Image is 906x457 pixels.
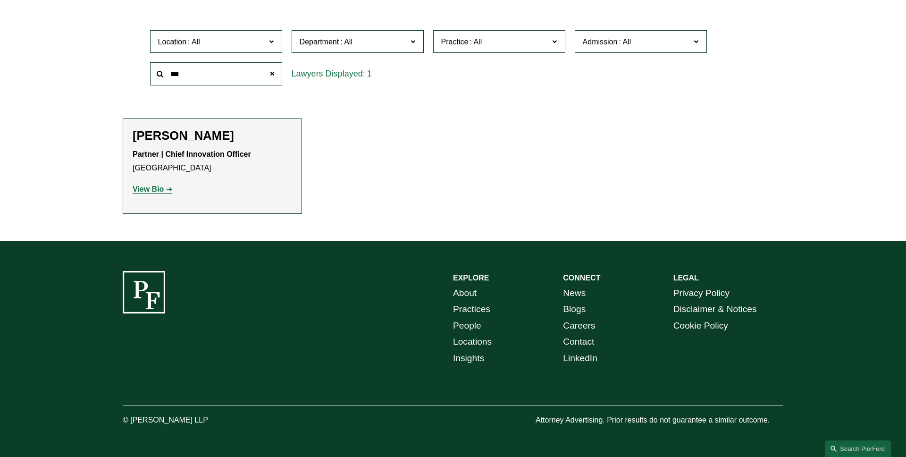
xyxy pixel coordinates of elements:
p: © [PERSON_NAME] LLP [123,414,260,427]
a: Careers [563,318,595,334]
strong: View Bio [133,185,164,193]
a: Disclaimer & Notices [673,301,757,318]
span: Department [300,38,339,46]
strong: EXPLORE [453,274,489,282]
a: About [453,285,477,302]
a: Locations [453,334,492,350]
p: Attorney Advertising. Prior results do not guarantee a similar outcome. [536,414,783,427]
a: Blogs [563,301,586,318]
span: Admission [583,38,618,46]
strong: CONNECT [563,274,600,282]
a: Search this site [825,440,891,457]
span: Practice [441,38,469,46]
a: Privacy Policy [673,285,730,302]
h2: [PERSON_NAME] [133,128,292,143]
p: [GEOGRAPHIC_DATA] [133,148,292,175]
a: View Bio [133,185,172,193]
a: LinkedIn [563,350,597,367]
a: Insights [453,350,484,367]
a: News [563,285,586,302]
strong: Partner | Chief Innovation Officer [133,150,251,158]
strong: LEGAL [673,274,699,282]
span: 1 [367,69,372,78]
a: People [453,318,481,334]
a: Contact [563,334,594,350]
a: Practices [453,301,490,318]
a: Cookie Policy [673,318,728,334]
span: Location [158,38,187,46]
